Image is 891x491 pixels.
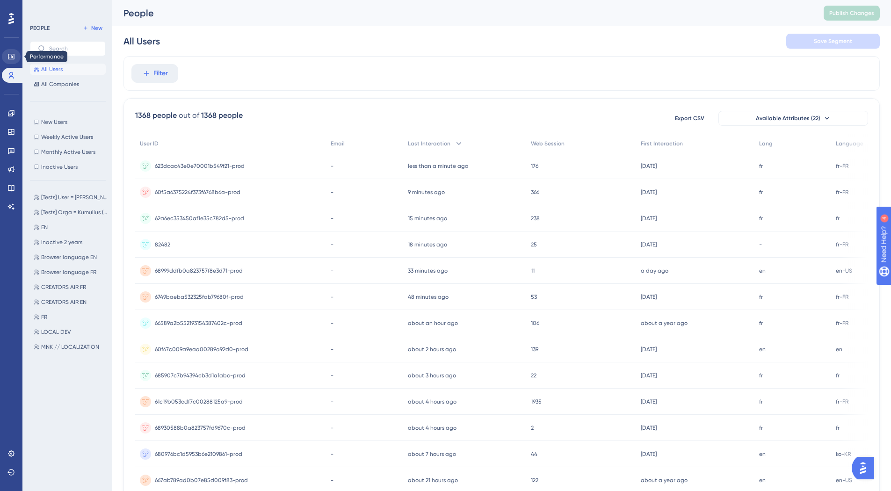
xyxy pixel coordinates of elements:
[155,398,243,405] span: 61c19b053cdf7c00288125a9-prod
[331,424,333,432] span: -
[836,162,848,170] span: fr-FR
[759,450,766,458] span: en
[408,477,458,484] time: about 21 hours ago
[155,162,245,170] span: 623dcac43e0e70001b549f21-prod
[179,110,199,121] div: out of
[408,346,456,353] time: about 2 hours ago
[641,189,657,195] time: [DATE]
[30,131,106,143] button: Weekly Active Users
[30,146,106,158] button: Monthly Active Users
[756,115,820,122] span: Available Attributes (22)
[30,267,111,278] button: Browser language FR
[91,24,102,32] span: New
[675,115,704,122] span: Export CSV
[30,326,111,338] button: LOCAL DEV
[759,188,763,196] span: fr
[140,140,159,147] span: User ID
[836,215,840,222] span: fr
[331,293,333,301] span: -
[531,140,565,147] span: Web Session
[531,372,536,379] span: 22
[41,298,87,306] span: CREATORS AIR EN
[155,424,246,432] span: 68930588b0a823757fd9670c-prod
[331,398,333,405] span: -
[80,22,106,34] button: New
[30,161,106,173] button: Inactive Users
[759,398,763,405] span: fr
[836,372,840,379] span: fr
[123,7,800,20] div: People
[814,37,852,45] span: Save Segment
[641,425,657,431] time: [DATE]
[155,372,246,379] span: 685907c7b94394cb3d1a1abc-prod
[836,450,851,458] span: ko-KR
[408,215,447,222] time: 15 minutes ago
[41,343,99,351] span: MNK // LOCALIZATION
[759,346,766,353] span: en
[155,450,242,458] span: 680976bc1d5953b6e2109861-prod
[30,192,111,203] button: [Tests] User = [PERSON_NAME]
[836,267,852,274] span: en-US
[408,241,447,248] time: 18 minutes ago
[30,79,106,90] button: All Companies
[531,188,539,196] span: 366
[641,477,688,484] time: about a year ago
[22,2,58,14] span: Need Help?
[30,311,111,323] button: FR
[836,188,848,196] span: fr-FR
[759,424,763,432] span: fr
[41,268,96,276] span: Browser language FR
[331,188,333,196] span: -
[331,140,345,147] span: Email
[41,209,108,216] span: [Tests] Orga = Kumullus (Air)
[641,346,657,353] time: [DATE]
[641,320,688,326] time: about a year ago
[531,424,534,432] span: 2
[641,398,657,405] time: [DATE]
[759,267,766,274] span: en
[155,477,248,484] span: 667ab789ad0b07e85d009f83-prod
[408,398,456,405] time: about 4 hours ago
[786,34,880,49] button: Save Segment
[131,64,178,83] button: Filter
[41,253,97,261] span: Browser language EN
[759,319,763,327] span: fr
[41,148,95,156] span: Monthly Active Users
[531,162,538,170] span: 176
[30,341,111,353] button: MNK // LOCALIZATION
[759,293,763,301] span: fr
[641,372,657,379] time: [DATE]
[408,425,456,431] time: about 4 hours ago
[408,451,456,457] time: about 7 hours ago
[836,293,848,301] span: fr-FR
[41,133,93,141] span: Weekly Active Users
[641,294,657,300] time: [DATE]
[41,118,67,126] span: New Users
[836,241,848,248] span: fr-FR
[836,140,863,147] span: Language
[30,207,111,218] button: [Tests] Orga = Kumullus (Air)
[155,188,240,196] span: 60f5a6375224f373f6768b6a-prod
[331,162,333,170] span: -
[30,222,111,233] button: EN
[641,140,683,147] span: First Interaction
[331,372,333,379] span: -
[531,241,537,248] span: 25
[153,68,168,79] span: Filter
[41,328,71,336] span: LOCAL DEV
[331,319,333,327] span: -
[836,477,852,484] span: en-US
[30,296,111,308] button: CREATORS AIR EN
[759,162,763,170] span: fr
[836,346,842,353] span: en
[641,215,657,222] time: [DATE]
[30,282,111,293] button: CREATORS AIR FR
[759,140,773,147] span: Lang
[155,215,244,222] span: 62a6ec353450af1e35c782d5-prod
[30,64,106,75] button: All Users
[641,163,657,169] time: [DATE]
[531,346,538,353] span: 139
[41,224,48,231] span: EN
[641,241,657,248] time: [DATE]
